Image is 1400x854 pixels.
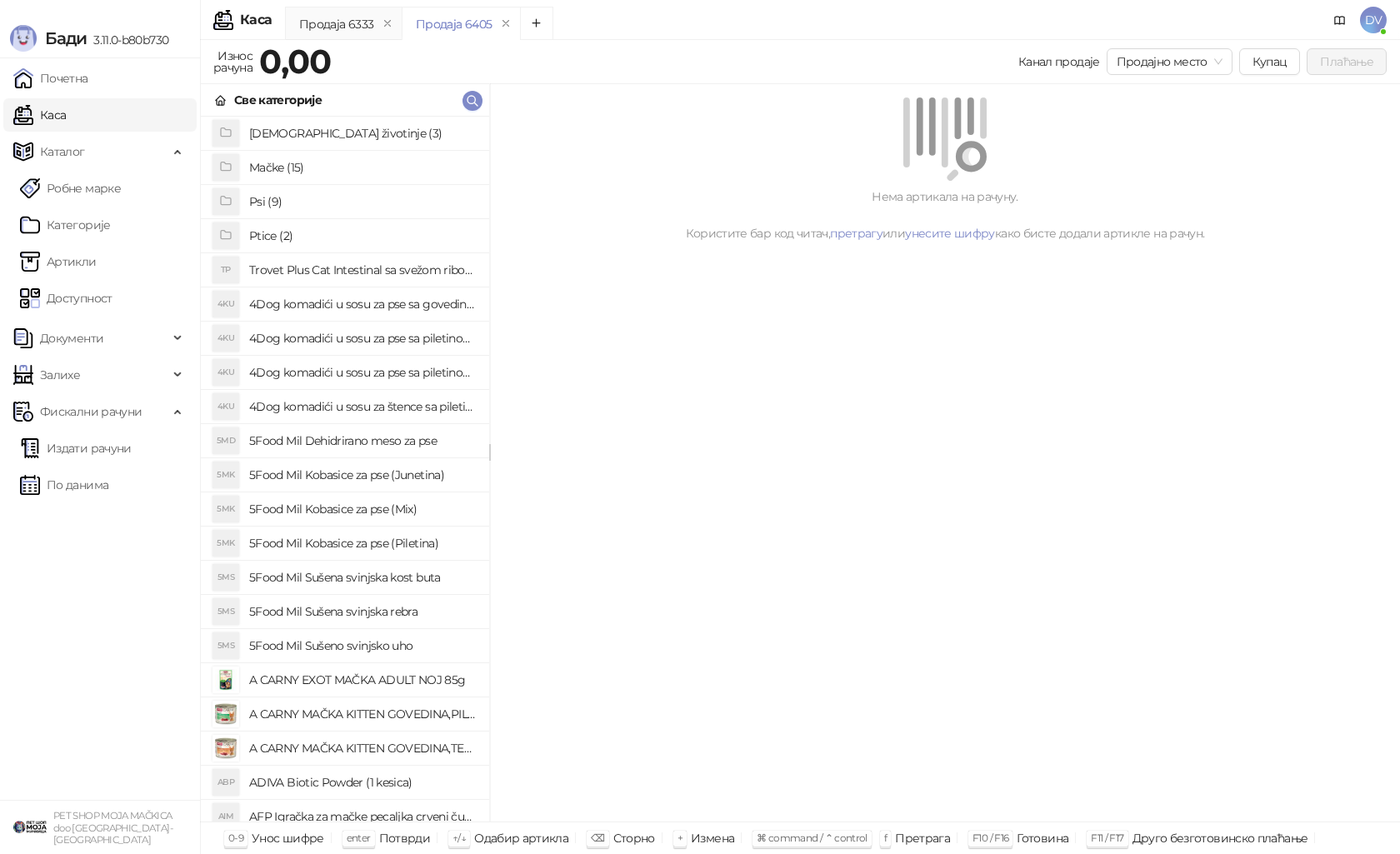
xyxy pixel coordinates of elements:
[201,117,489,822] div: grid
[87,32,168,47] span: 3.11.0-b80b730
[249,701,476,727] h4: A CARNY MAČKA KITTEN GOVEDINA,PILETINA I ZEC 200g
[1239,48,1301,75] button: Купац
[20,468,108,502] a: По данима
[212,701,239,727] img: Slika
[249,667,476,693] h4: A CARNY EXOT MAČKA ADULT NOJ 85g
[212,564,239,591] div: 5MS
[452,832,466,844] span: ↑/↓
[1017,827,1068,849] div: Готовина
[212,393,239,420] div: 4KU
[40,358,80,392] span: Залихе
[249,393,476,420] h4: 4Dog komadići u sosu za štence sa piletinom (100g)
[212,598,239,625] div: 5MS
[20,432,132,465] a: Издати рачуни
[212,257,239,283] div: TP
[40,135,85,168] span: Каталог
[884,832,887,844] span: f
[20,172,121,205] a: Робне марке
[1091,832,1123,844] span: F11 / F17
[613,827,655,849] div: Сторно
[249,564,476,591] h4: 5Food Mil Sušena svinjska kost buta
[510,187,1380,242] div: Нема артикала на рачуну. Користите бар код читач, или како бисте додали артикле на рачун.
[379,827,431,849] div: Потврди
[520,7,553,40] button: Add tab
[252,827,324,849] div: Унос шифре
[249,359,476,386] h4: 4Dog komadići u sosu za pse sa piletinom i govedinom (4x100g)
[591,832,604,844] span: ⌫
[13,811,47,844] img: 64x64-companyLogo-9f44b8df-f022-41eb-b7d6-300ad218de09.png
[1117,49,1222,74] span: Продајно место
[10,25,37,52] img: Logo
[212,803,239,830] div: AIM
[895,827,950,849] div: Претрага
[249,427,476,454] h4: 5Food Mil Dehidrirano meso za pse
[249,222,476,249] h4: Ptice (2)
[45,28,87,48] span: Бади
[249,154,476,181] h4: Mačke (15)
[1132,827,1308,849] div: Друго безготовинско плаћање
[249,120,476,147] h4: [DEMOGRAPHIC_DATA] životinje (3)
[249,769,476,796] h4: ADIVA Biotic Powder (1 kesica)
[249,291,476,317] h4: 4Dog komadići u sosu za pse sa govedinom (100g)
[905,226,995,241] a: унесите шифру
[13,62,88,95] a: Почетна
[212,667,239,693] img: Slika
[249,530,476,557] h4: 5Food Mil Kobasice za pse (Piletina)
[20,282,112,315] a: Доступност
[259,41,331,82] strong: 0,00
[20,245,97,278] a: ArtikliАртикли
[212,769,239,796] div: ABP
[830,226,882,241] a: претрагу
[212,735,239,762] img: Slika
[240,13,272,27] div: Каса
[677,832,682,844] span: +
[1307,48,1387,75] button: Плаћање
[249,735,476,762] h4: A CARNY MAČKA KITTEN GOVEDINA,TELETINA I PILETINA 200g
[212,496,239,522] div: 5MK
[416,15,492,33] div: Продаја 6405
[691,827,734,849] div: Измена
[299,15,373,33] div: Продаја 6333
[249,496,476,522] h4: 5Food Mil Kobasice za pse (Mix)
[474,827,568,849] div: Одабир артикла
[1018,52,1100,71] div: Канал продаје
[1327,7,1353,33] a: Документација
[377,17,398,31] button: remove
[212,427,239,454] div: 5MD
[249,462,476,488] h4: 5Food Mil Kobasice za pse (Junetina)
[212,359,239,386] div: 4KU
[347,832,371,844] span: enter
[212,291,239,317] div: 4KU
[757,832,867,844] span: ⌘ command / ⌃ control
[210,45,256,78] div: Износ рачуна
[249,598,476,625] h4: 5Food Mil Sušena svinjska rebra
[53,810,172,846] small: PET SHOP MOJA MAČKICA doo [GEOGRAPHIC_DATA]-[GEOGRAPHIC_DATA]
[495,17,517,31] button: remove
[1360,7,1387,33] span: DV
[20,208,111,242] a: Категорије
[40,322,103,355] span: Документи
[234,91,322,109] div: Све категорије
[249,257,476,283] h4: Trovet Plus Cat Intestinal sa svežom ribom (85g)
[249,803,476,830] h4: AFP Igračka za mačke pecaljka crveni čupavac
[40,395,142,428] span: Фискални рачуни
[249,325,476,352] h4: 4Dog komadići u sosu za pse sa piletinom (100g)
[212,325,239,352] div: 4KU
[249,632,476,659] h4: 5Food Mil Sušeno svinjsko uho
[212,530,239,557] div: 5MK
[972,832,1008,844] span: F10 / F16
[212,462,239,488] div: 5MK
[249,188,476,215] h4: Psi (9)
[228,832,243,844] span: 0-9
[13,98,66,132] a: Каса
[212,632,239,659] div: 5MS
